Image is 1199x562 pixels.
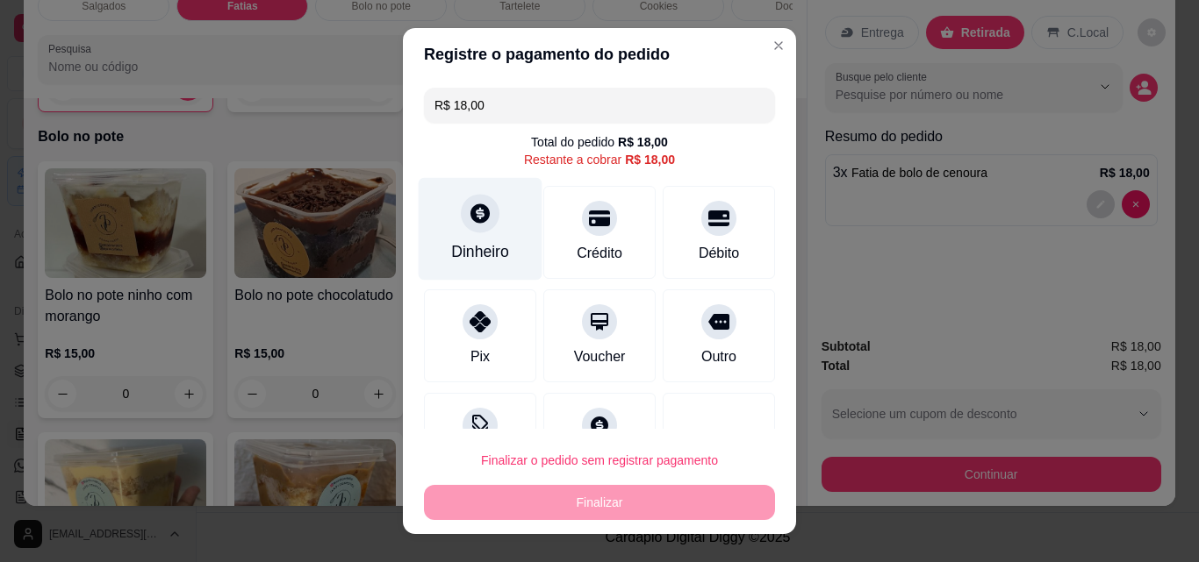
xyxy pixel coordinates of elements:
div: Voucher [574,346,626,367]
input: Ex.: hambúrguer de cordeiro [434,88,765,123]
div: Dinheiro [451,240,509,263]
div: Restante a cobrar [524,151,675,168]
button: Close [765,32,793,60]
div: Débito [699,243,739,264]
div: R$ 18,00 [618,133,668,151]
button: Finalizar o pedido sem registrar pagamento [424,443,775,478]
div: Crédito [577,243,622,264]
div: Outro [701,346,736,367]
div: R$ 18,00 [625,151,675,168]
div: Pix [470,346,490,367]
header: Registre o pagamento do pedido [403,28,796,81]
div: Total do pedido [531,133,668,151]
